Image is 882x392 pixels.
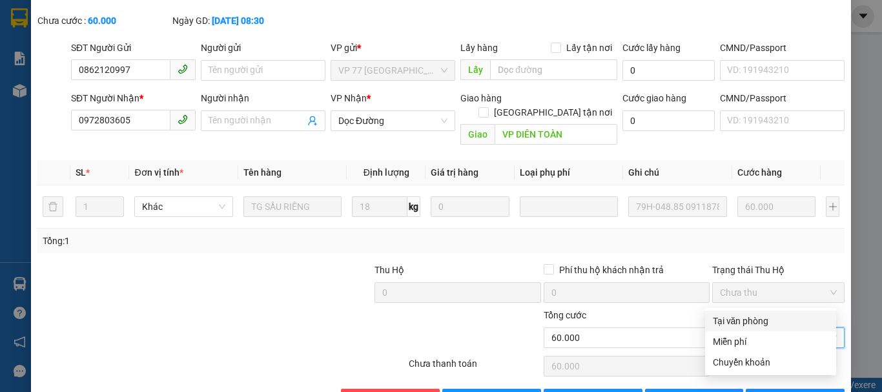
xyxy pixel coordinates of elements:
[71,91,196,105] div: SĐT Người Nhận
[737,167,782,178] span: Cước hàng
[338,111,447,130] span: Dọc Đường
[737,196,816,217] input: 0
[307,116,318,126] span: user-add
[212,15,264,26] b: [DATE] 08:30
[172,14,305,28] div: Ngày GD:
[43,234,342,248] div: Tổng: 1
[544,310,586,320] span: Tổng cước
[201,91,325,105] div: Người nhận
[338,61,447,80] span: VP 77 Thái Nguyên
[331,41,455,55] div: VP gửi
[71,41,196,55] div: SĐT Người Gửi
[515,160,623,185] th: Loại phụ phí
[628,196,726,217] input: Ghi Chú
[622,43,681,53] label: Cước lấy hàng
[622,93,686,103] label: Cước giao hàng
[134,167,183,178] span: Đơn vị tính
[490,59,617,80] input: Dọc đường
[431,196,509,217] input: 0
[623,160,732,185] th: Ghi chú
[713,314,828,328] div: Tại văn phòng
[460,93,502,103] span: Giao hàng
[243,196,342,217] input: VD: Bàn, Ghế
[43,196,63,217] button: delete
[243,167,282,178] span: Tên hàng
[364,167,409,178] span: Định lượng
[460,59,490,80] span: Lấy
[720,283,837,302] span: Chưa thu
[720,41,845,55] div: CMND/Passport
[178,114,188,125] span: phone
[495,124,617,145] input: Dọc đường
[561,41,617,55] span: Lấy tận nơi
[622,110,715,131] input: Cước giao hàng
[88,15,116,26] b: 60.000
[76,167,86,178] span: SL
[178,64,188,74] span: phone
[554,263,669,277] span: Phí thu hộ khách nhận trả
[431,167,478,178] span: Giá trị hàng
[142,197,225,216] span: Khác
[460,43,498,53] span: Lấy hàng
[713,355,828,369] div: Chuyển khoản
[712,263,845,277] div: Trạng thái Thu Hộ
[407,356,542,379] div: Chưa thanh toán
[407,196,420,217] span: kg
[826,196,839,217] button: plus
[713,335,828,349] div: Miễn phí
[720,91,845,105] div: CMND/Passport
[622,60,715,81] input: Cước lấy hàng
[201,41,325,55] div: Người gửi
[460,124,495,145] span: Giao
[331,93,367,103] span: VP Nhận
[37,14,170,28] div: Chưa cước :
[489,105,617,119] span: [GEOGRAPHIC_DATA] tận nơi
[374,265,404,275] span: Thu Hộ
